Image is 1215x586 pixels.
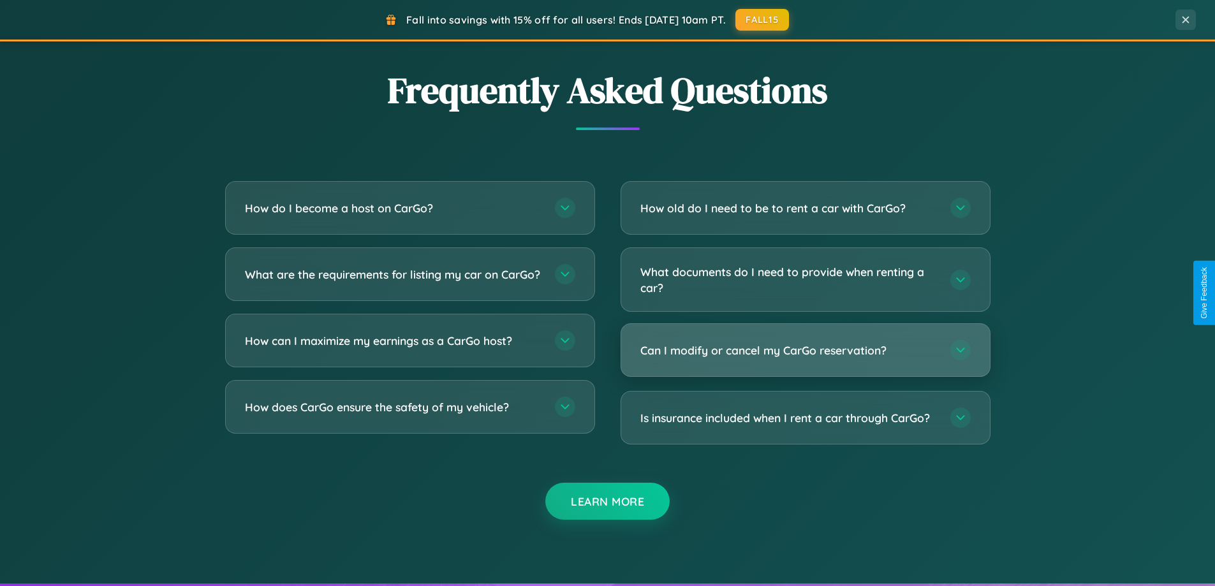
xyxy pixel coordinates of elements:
h3: What documents do I need to provide when renting a car? [640,264,938,295]
h3: How old do I need to be to rent a car with CarGo? [640,200,938,216]
div: Give Feedback [1200,267,1209,319]
span: Fall into savings with 15% off for all users! Ends [DATE] 10am PT. [406,13,726,26]
h3: Can I modify or cancel my CarGo reservation? [640,342,938,358]
h3: How can I maximize my earnings as a CarGo host? [245,333,542,349]
h3: How do I become a host on CarGo? [245,200,542,216]
h3: What are the requirements for listing my car on CarGo? [245,267,542,282]
h3: Is insurance included when I rent a car through CarGo? [640,410,938,426]
h2: Frequently Asked Questions [225,66,990,115]
button: FALL15 [735,9,789,31]
h3: How does CarGo ensure the safety of my vehicle? [245,399,542,415]
button: Learn More [545,483,670,520]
